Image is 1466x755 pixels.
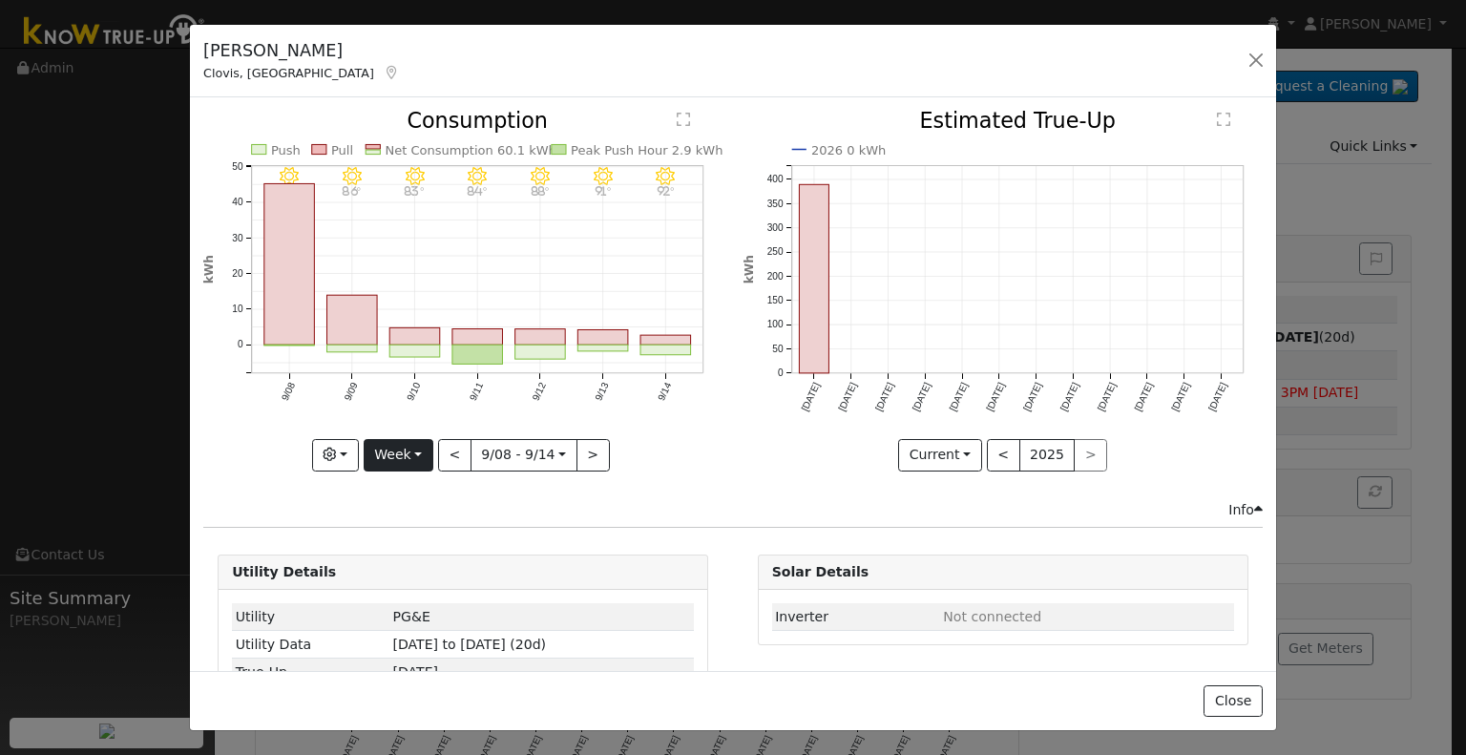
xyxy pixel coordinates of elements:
p: 86° [335,186,368,197]
span: ID: null, authorized: None [943,609,1041,624]
i: 9/11 - Clear [469,167,488,186]
text: Consumption [408,109,549,134]
text: 250 [766,247,783,258]
rect: onclick="" [515,346,566,360]
text: 150 [766,296,783,306]
button: < [987,439,1020,472]
button: Current [898,439,982,472]
text: 2026 0 kWh [811,143,887,157]
a: Map [384,65,401,80]
i: 9/13 - Clear [594,167,613,186]
text: 9/11 [468,381,485,403]
text: 0 [777,368,783,379]
rect: onclick="" [389,346,440,358]
span: Clovis, [GEOGRAPHIC_DATA] [203,66,374,80]
text: 30 [232,233,243,243]
text:  [1217,113,1230,128]
button: > [576,439,610,472]
button: < [438,439,471,472]
h5: [PERSON_NAME] [203,38,400,63]
rect: onclick="" [389,328,440,346]
text: [DATE] [984,381,1007,413]
button: Week [364,439,433,472]
text:  [678,113,691,128]
text: 300 [766,222,783,233]
text: 100 [766,320,783,330]
text: [DATE] [836,381,859,413]
text: [DATE] [1058,381,1081,413]
text: 50 [772,344,784,354]
text: 9/13 [594,381,611,403]
text: 9/08 [280,381,297,403]
text: 350 [766,199,783,209]
p: 92° [649,186,682,197]
rect: onclick="" [327,296,378,346]
i: 9/14 - Clear [657,167,676,186]
text: Peak Push Hour 2.9 kWh [571,143,723,157]
text: 20 [232,268,243,279]
p: 84° [461,186,494,197]
text: 40 [232,198,243,208]
td: Utility [232,603,389,631]
i: 9/08 - Clear [280,167,299,186]
button: Close [1204,685,1262,718]
button: 2025 [1019,439,1076,472]
i: 9/10 - MostlyClear [406,167,425,186]
text: Push [271,143,301,157]
strong: Utility Details [232,564,336,579]
text: 0 [238,340,243,350]
text: Estimated True-Up [919,109,1116,134]
td: True-Up [232,659,389,686]
rect: onclick="" [640,346,691,355]
td: [DATE] [389,659,694,686]
rect: onclick="" [327,346,378,353]
rect: onclick="" [515,329,566,346]
rect: onclick="" [578,330,629,346]
text: [DATE] [911,381,933,413]
text: [DATE] [799,381,822,413]
text: 9/10 [405,381,422,403]
text: [DATE] [1169,381,1192,413]
rect: onclick="" [578,346,629,352]
text: 9/12 [531,381,548,403]
text: 200 [766,271,783,282]
text: Net Consumption 60.1 kWh [386,143,557,157]
text: [DATE] [873,381,896,413]
text: 9/14 [656,381,673,403]
text: 10 [232,304,243,315]
rect: onclick="" [264,184,315,346]
text: 9/09 [343,381,360,403]
td: Inverter [772,603,940,631]
rect: onclick="" [640,336,691,346]
i: 9/12 - Clear [531,167,550,186]
td: Utility Data [232,631,389,659]
text: 400 [766,175,783,185]
span: ID: 17250319, authorized: 09/04/25 [393,609,430,624]
div: Info [1228,500,1263,520]
button: 9/08 - 9/14 [471,439,577,472]
text: [DATE] [1206,381,1229,413]
text: [DATE] [947,381,970,413]
span: [DATE] to [DATE] (20d) [393,637,547,652]
rect: onclick="" [452,329,503,346]
strong: Solar Details [772,564,869,579]
text: Pull [331,143,353,157]
text: kWh [743,256,756,284]
rect: onclick="" [799,185,828,374]
rect: onclick="" [452,346,503,365]
p: 91° [586,186,619,197]
i: 9/09 - Clear [343,167,362,186]
p: 88° [523,186,556,197]
text: kWh [202,256,216,284]
text: [DATE] [1021,381,1044,413]
text: [DATE] [1132,381,1155,413]
text: [DATE] [1096,381,1119,413]
p: 83° [398,186,431,197]
text: 50 [232,161,243,172]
